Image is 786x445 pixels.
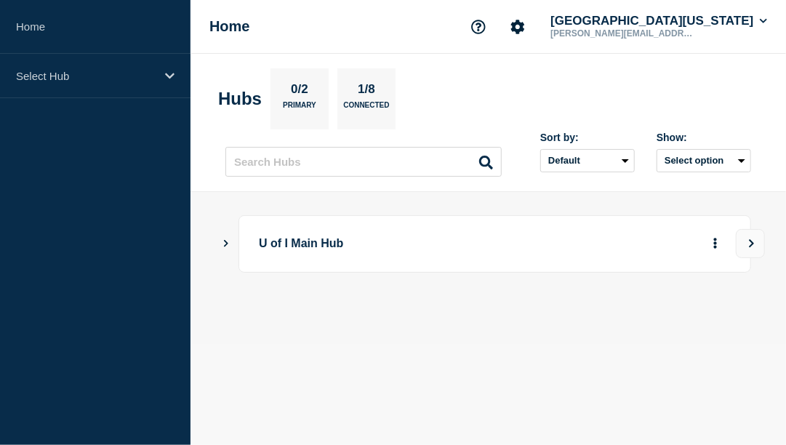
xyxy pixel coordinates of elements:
[218,89,262,109] h2: Hubs
[16,70,156,82] p: Select Hub
[736,229,765,258] button: View
[286,82,314,101] p: 0/2
[343,101,389,116] p: Connected
[502,12,533,42] button: Account settings
[548,28,699,39] p: [PERSON_NAME][EMAIL_ADDRESS][US_STATE][DOMAIN_NAME]
[209,18,250,35] h1: Home
[657,149,751,172] button: Select option
[548,14,770,28] button: [GEOGRAPHIC_DATA][US_STATE]
[706,230,725,257] button: More actions
[540,149,635,172] select: Sort by
[657,132,751,143] div: Show:
[540,132,635,143] div: Sort by:
[283,101,316,116] p: Primary
[353,82,381,101] p: 1/8
[259,230,646,257] p: U of I Main Hub
[225,147,502,177] input: Search Hubs
[222,238,230,249] button: Show Connected Hubs
[463,12,494,42] button: Support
